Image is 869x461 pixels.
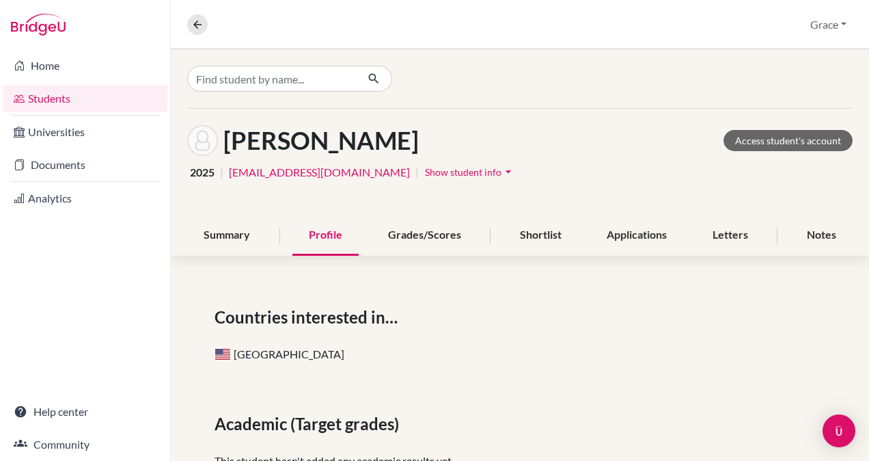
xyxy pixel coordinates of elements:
[696,215,764,256] div: Letters
[3,85,167,112] a: Students
[215,412,404,436] span: Academic (Target grades)
[187,215,266,256] div: Summary
[3,431,167,458] a: Community
[187,125,218,156] img: Sirisha Kshatriya's avatar
[215,347,344,360] span: [GEOGRAPHIC_DATA]
[292,215,359,256] div: Profile
[223,126,419,155] h1: [PERSON_NAME]
[190,164,215,181] span: 2025
[3,52,167,79] a: Home
[504,215,578,256] div: Shortlist
[424,161,516,183] button: Show student infoarrow_drop_down
[187,66,357,92] input: Find student by name...
[3,118,167,146] a: Universities
[11,14,66,36] img: Bridge-U
[425,166,501,178] span: Show student info
[372,215,478,256] div: Grades/Scores
[3,185,167,212] a: Analytics
[220,164,223,181] span: |
[790,215,853,256] div: Notes
[215,348,231,360] span: United States of America
[215,305,403,330] span: Countries interested in…
[804,12,853,38] button: Grace
[823,414,855,447] div: Open Intercom Messenger
[3,398,167,425] a: Help center
[723,130,853,151] a: Access student's account
[3,151,167,179] a: Documents
[229,164,410,181] a: [EMAIL_ADDRESS][DOMAIN_NAME]
[590,215,683,256] div: Applications
[415,164,419,181] span: |
[501,165,515,179] i: arrow_drop_down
